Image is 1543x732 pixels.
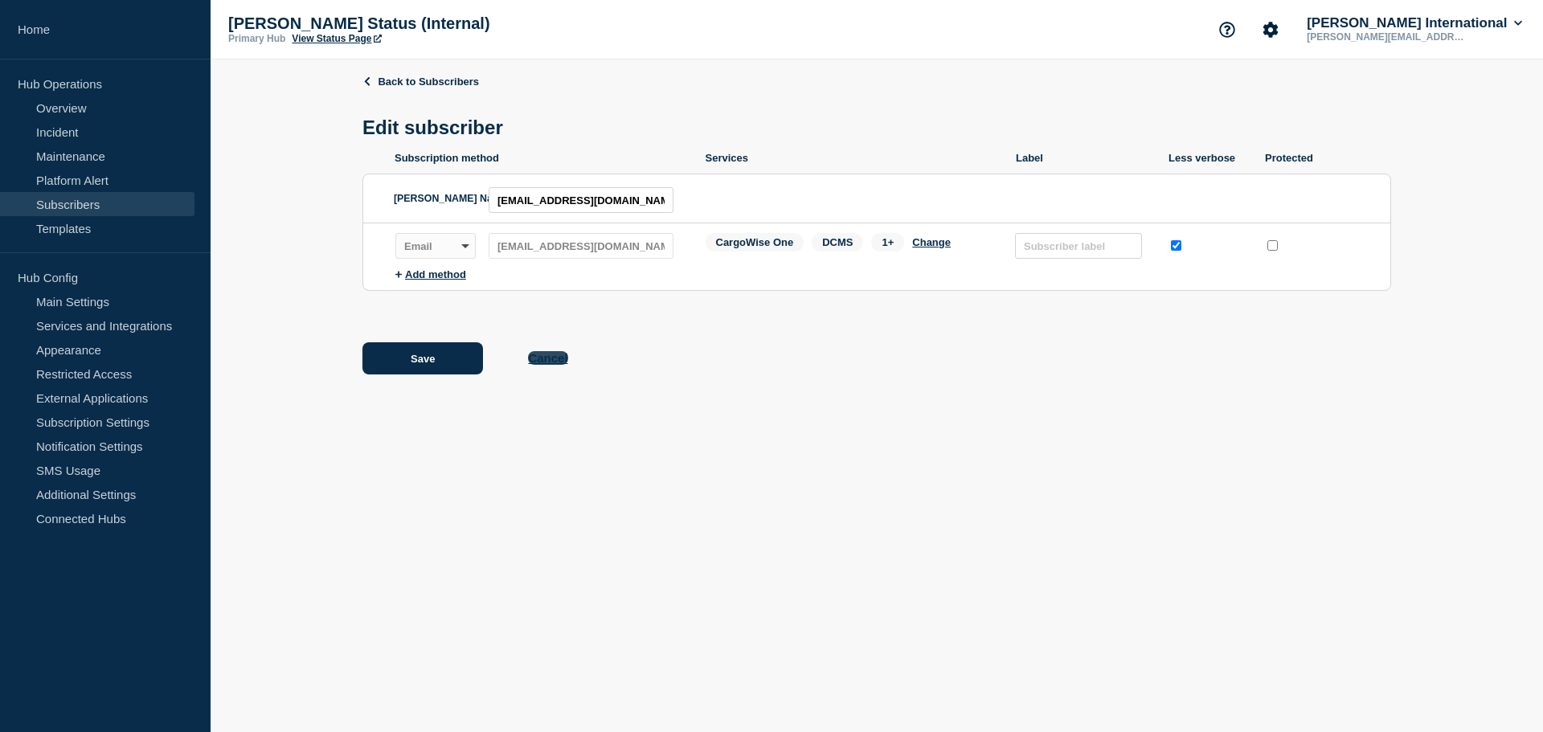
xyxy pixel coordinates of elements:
span: DCMS [812,233,863,251]
p: Less verbose [1169,152,1249,164]
input: Subscriber label [1015,233,1142,259]
h1: Edit subscriber [362,117,513,139]
p: [PERSON_NAME][EMAIL_ADDRESS][PERSON_NAME][DOMAIN_NAME] [1304,31,1471,43]
button: Support [1210,13,1244,47]
button: Cancel [528,351,567,365]
p: [PERSON_NAME] Status (Internal) [228,14,550,33]
button: Account settings [1254,13,1287,47]
a: Back to Subscribers [362,76,479,88]
input: SAML Name ID [489,187,673,213]
span: CargoWise One [706,233,804,251]
a: View Status Page [292,33,381,44]
button: Save [362,342,483,374]
label: [PERSON_NAME] Name ID: [394,193,489,204]
input: subscription-address [489,233,673,259]
button: Add method [395,268,466,280]
button: [PERSON_NAME] International [1304,15,1525,31]
span: 1+ [871,233,904,251]
input: less verbose checkbox [1171,240,1181,251]
p: Primary Hub [228,33,285,44]
input: protected checkbox [1267,240,1278,251]
p: Services [706,152,1001,164]
button: Change [912,236,951,248]
p: Protected [1265,152,1329,164]
p: Label [1016,152,1152,164]
p: Subscription method [395,152,690,164]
